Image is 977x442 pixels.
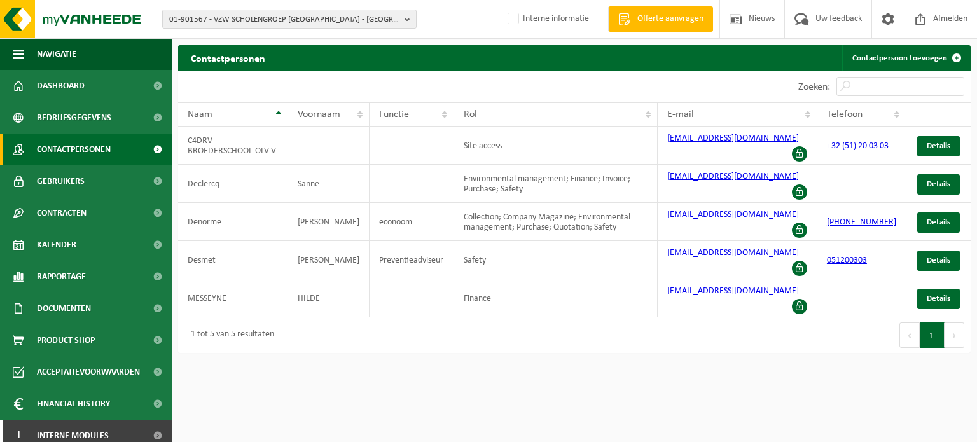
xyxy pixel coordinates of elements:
[927,256,950,265] span: Details
[917,212,960,233] a: Details
[178,165,288,203] td: Declercq
[464,109,477,120] span: Rol
[178,203,288,241] td: Denorme
[178,279,288,317] td: MESSEYNE
[288,203,370,241] td: [PERSON_NAME]
[798,82,830,92] label: Zoeken:
[454,203,658,241] td: Collection; Company Magazine; Environmental management; Purchase; Quotation; Safety
[37,70,85,102] span: Dashboard
[945,322,964,348] button: Next
[667,210,799,219] a: [EMAIL_ADDRESS][DOMAIN_NAME]
[827,256,867,265] a: 051200303
[667,134,799,143] a: [EMAIL_ADDRESS][DOMAIN_NAME]
[454,279,658,317] td: Finance
[827,141,889,151] a: +32 (51) 20 03 03
[288,241,370,279] td: [PERSON_NAME]
[162,10,417,29] button: 01-901567 - VZW SCHOLENGROEP [GEOGRAPHIC_DATA] - [GEOGRAPHIC_DATA]
[920,322,945,348] button: 1
[454,241,658,279] td: Safety
[505,10,589,29] label: Interne informatie
[917,251,960,271] a: Details
[37,324,95,356] span: Product Shop
[37,356,140,388] span: Acceptatievoorwaarden
[899,322,920,348] button: Previous
[917,289,960,309] a: Details
[827,218,896,227] a: [PHONE_NUMBER]
[917,174,960,195] a: Details
[298,109,340,120] span: Voornaam
[37,102,111,134] span: Bedrijfsgegevens
[37,261,86,293] span: Rapportage
[178,127,288,165] td: C4DRV BROEDERSCHOOL-OLV V
[667,286,799,296] a: [EMAIL_ADDRESS][DOMAIN_NAME]
[667,172,799,181] a: [EMAIL_ADDRESS][DOMAIN_NAME]
[37,197,87,229] span: Contracten
[188,109,212,120] span: Naam
[178,241,288,279] td: Desmet
[37,134,111,165] span: Contactpersonen
[37,165,85,197] span: Gebruikers
[379,109,409,120] span: Functie
[184,324,274,347] div: 1 tot 5 van 5 resultaten
[454,165,658,203] td: Environmental management; Finance; Invoice; Purchase; Safety
[608,6,713,32] a: Offerte aanvragen
[37,293,91,324] span: Documenten
[37,388,110,420] span: Financial History
[37,38,76,70] span: Navigatie
[288,165,370,203] td: Sanne
[842,45,969,71] a: Contactpersoon toevoegen
[667,109,694,120] span: E-mail
[370,241,454,279] td: Preventieadviseur
[927,294,950,303] span: Details
[827,109,863,120] span: Telefoon
[927,218,950,226] span: Details
[454,127,658,165] td: Site access
[917,136,960,156] a: Details
[370,203,454,241] td: econoom
[667,248,799,258] a: [EMAIL_ADDRESS][DOMAIN_NAME]
[169,10,399,29] span: 01-901567 - VZW SCHOLENGROEP [GEOGRAPHIC_DATA] - [GEOGRAPHIC_DATA]
[178,45,278,70] h2: Contactpersonen
[37,229,76,261] span: Kalender
[288,279,370,317] td: HILDE
[927,180,950,188] span: Details
[927,142,950,150] span: Details
[634,13,707,25] span: Offerte aanvragen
